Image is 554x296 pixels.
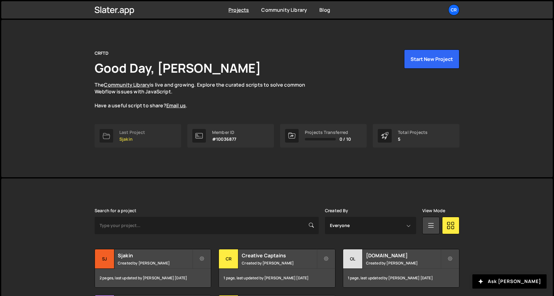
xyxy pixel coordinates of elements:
a: Last Project Sjakin [95,124,181,148]
h1: Good Day, [PERSON_NAME] [95,59,261,76]
h2: [DOMAIN_NAME] [366,252,441,259]
input: Type your project... [95,217,319,234]
a: Blog [319,6,330,13]
small: Created by [PERSON_NAME] [242,260,316,266]
div: Total Projects [398,130,428,135]
p: #10036877 [212,137,236,142]
a: Cr Creative Captains Created by [PERSON_NAME] 1 page, last updated by [PERSON_NAME] [DATE] [219,249,335,288]
a: Sj Sjakin Created by [PERSON_NAME] 2 pages, last updated by [PERSON_NAME] [DATE] [95,249,211,288]
small: Created by [PERSON_NAME] [118,260,192,266]
div: Cr [219,249,238,269]
label: Created By [325,208,348,213]
label: View Mode [422,208,445,213]
div: 1 page, last updated by [PERSON_NAME] [DATE] [343,269,459,287]
label: Search for a project [95,208,136,213]
div: Member ID [212,130,236,135]
small: Created by [PERSON_NAME] [366,260,441,266]
p: Sjakin [119,137,145,142]
button: Start New Project [404,49,459,69]
h2: Creative Captains [242,252,316,259]
p: 5 [398,137,428,142]
div: CRFTD [95,49,109,57]
a: Email us [166,102,186,109]
span: 0 / 10 [339,137,351,142]
div: ol [343,249,363,269]
a: Projects [228,6,249,13]
a: CR [448,4,459,15]
div: Sj [95,249,114,269]
a: ol [DOMAIN_NAME] Created by [PERSON_NAME] 1 page, last updated by [PERSON_NAME] [DATE] [343,249,459,288]
div: Last Project [119,130,145,135]
button: Ask [PERSON_NAME] [472,274,547,289]
div: 2 pages, last updated by [PERSON_NAME] [DATE] [95,269,211,287]
div: 1 page, last updated by [PERSON_NAME] [DATE] [219,269,335,287]
div: Projects Transferred [305,130,351,135]
a: Community Library [104,81,150,88]
p: The is live and growing. Explore the curated scripts to solve common Webflow issues with JavaScri... [95,81,317,109]
h2: Sjakin [118,252,192,259]
a: Community Library [261,6,307,13]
